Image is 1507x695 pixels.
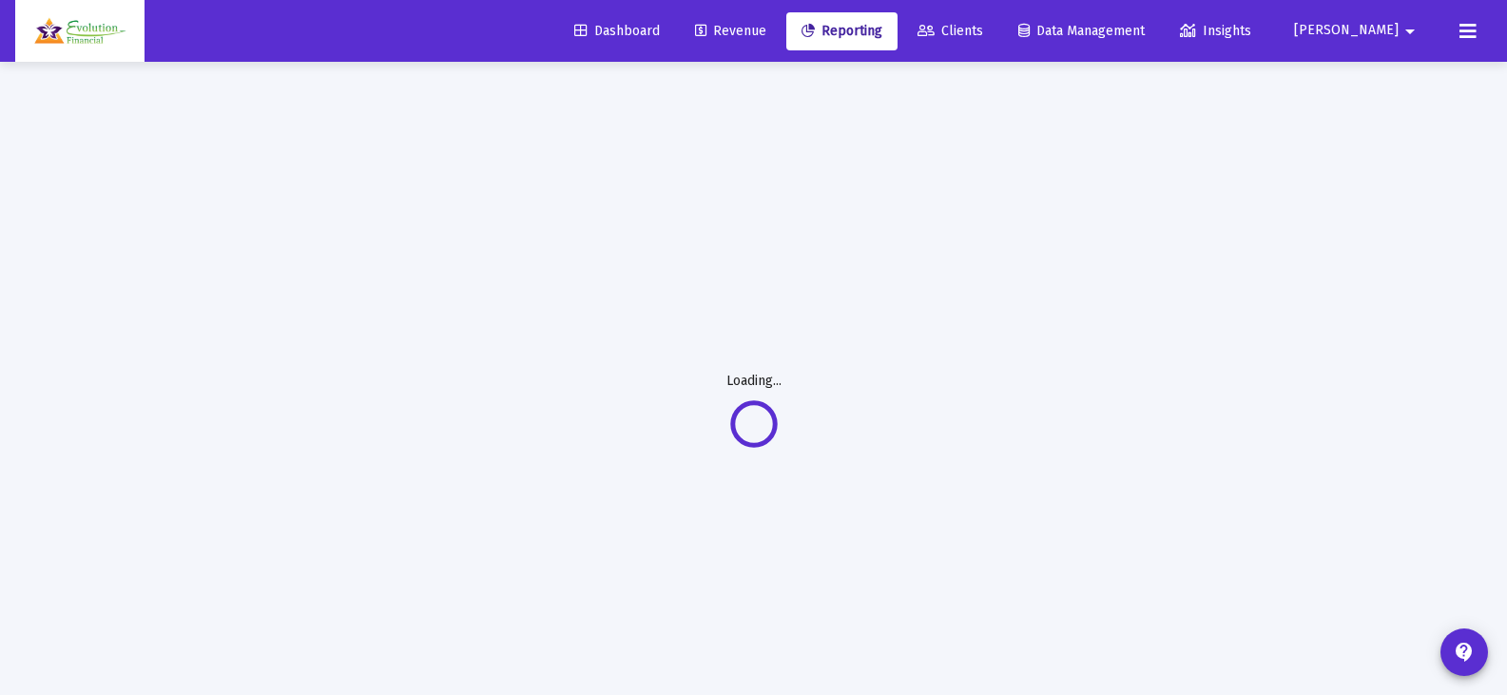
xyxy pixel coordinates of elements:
span: [PERSON_NAME] [1294,23,1399,39]
button: [PERSON_NAME] [1271,11,1444,49]
a: Insights [1165,12,1266,50]
span: Revenue [695,23,766,39]
span: Data Management [1018,23,1145,39]
mat-icon: arrow_drop_down [1399,12,1421,50]
img: Dashboard [29,12,130,50]
mat-icon: contact_support [1453,641,1476,664]
span: Insights [1180,23,1251,39]
span: Clients [918,23,983,39]
a: Clients [902,12,998,50]
a: Data Management [1003,12,1160,50]
a: Dashboard [559,12,675,50]
a: Revenue [680,12,782,50]
span: Dashboard [574,23,660,39]
a: Reporting [786,12,898,50]
span: Reporting [802,23,882,39]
